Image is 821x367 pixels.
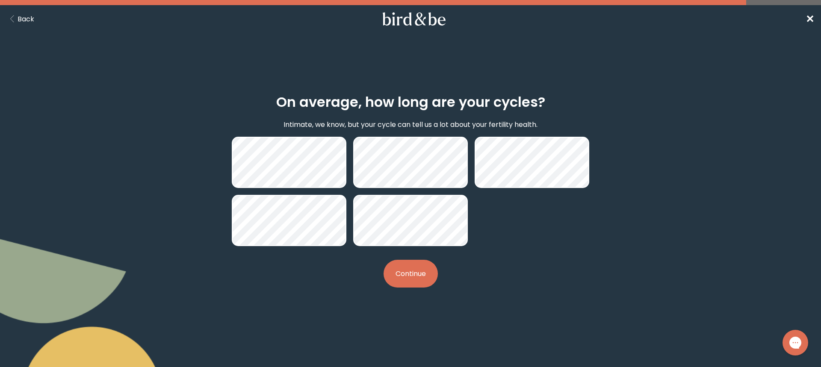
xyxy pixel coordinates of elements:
h2: On average, how long are your cycles? [276,92,545,112]
button: Back Button [7,14,34,24]
p: Intimate, we know, but your cycle can tell us a lot about your fertility health. [284,119,537,130]
button: Continue [384,260,438,288]
span: ✕ [806,12,814,26]
iframe: Gorgias live chat messenger [778,327,812,358]
a: ✕ [806,12,814,26]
